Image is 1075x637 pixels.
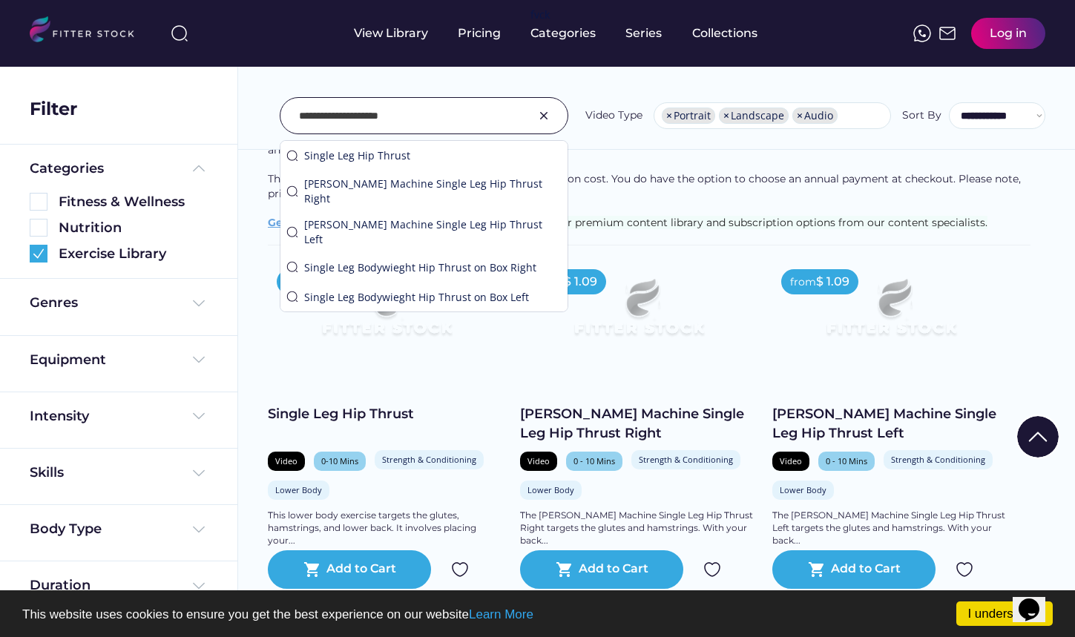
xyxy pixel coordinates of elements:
[527,484,574,495] div: Lower Body
[796,260,986,367] img: Frame%2079%20%281%29.svg
[30,245,47,263] img: Group%201000002360.svg
[190,407,208,425] img: Frame%20%284%29.svg
[190,294,208,312] img: Frame%20%284%29.svg
[30,96,77,122] div: Filter
[573,455,615,466] div: 0 - 10 Mins
[190,159,208,177] img: Frame%20%285%29.svg
[59,193,208,211] div: Fitness & Wellness
[59,245,208,263] div: Exercise Library
[30,576,91,595] div: Duration
[792,108,838,124] li: Audio
[30,351,106,369] div: Equipment
[30,407,89,426] div: Intensity
[30,159,104,178] div: Categories
[458,25,501,42] div: Pricing
[662,108,715,124] li: Portrait
[190,521,208,538] img: Frame%20%284%29.svg
[286,261,298,273] img: search-normal.svg
[304,148,562,163] div: Single Leg Hip Thrust
[579,561,648,578] div: Add to Cart
[354,25,428,42] div: View Library
[1013,578,1060,622] iframe: chat widget
[956,561,973,578] img: Group%201000002324.svg
[303,561,321,578] button: shopping_cart
[286,226,298,238] img: search-normal.svg
[403,216,987,229] span: personalized walkthrough of our premium content library and subscription options from our content...
[816,274,849,290] div: $ 1.09
[286,150,298,162] img: search-normal.svg
[780,484,826,495] div: Lower Body
[190,351,208,369] img: Frame%20%284%29.svg
[268,405,505,423] div: Single Leg Hip Thrust
[535,107,553,125] img: Group%201000002326.svg
[703,561,721,578] img: Group%201000002324.svg
[451,561,469,578] img: Group%201000002324.svg
[520,509,757,547] div: The [PERSON_NAME] Machine Single Leg Hip Thrust Right targets the glutes and hamstrings. With you...
[772,509,1010,547] div: The [PERSON_NAME] Machine Single Leg Hip Thrust Left targets the glutes and hamstrings. With your...
[913,24,931,42] img: meteor-icons_whatsapp%20%281%29.svg
[30,463,67,482] div: Skills
[30,193,47,211] img: Rectangle%205126.svg
[304,217,562,246] div: [PERSON_NAME] Machine Single Leg Hip Thrust Left
[938,24,956,42] img: Frame%2051.svg
[692,25,757,42] div: Collections
[30,520,102,538] div: Body Type
[171,24,188,42] img: search-normal%203.svg
[190,464,208,482] img: Frame%20%284%29.svg
[544,260,734,367] img: Frame%2079%20%281%29.svg
[956,601,1053,626] a: I understand!
[639,454,733,465] div: Strength & Conditioning
[304,290,562,305] div: Single Leg Bodywieght Hip Thrust on Box Left
[292,260,481,367] img: Frame%2079%20%281%29.svg
[902,108,941,123] div: Sort By
[530,25,596,42] div: Categories
[808,561,826,578] button: shopping_cart
[520,405,757,442] div: [PERSON_NAME] Machine Single Leg Hip Thrust Right
[286,291,298,303] img: search-normal.svg
[268,216,379,229] a: Get an Expert Demo
[469,607,533,621] a: Learn More
[30,16,147,47] img: LOGO.svg
[891,454,985,465] div: Strength & Conditioning
[585,108,642,123] div: Video Type
[666,110,672,121] span: ×
[990,25,1027,42] div: Log in
[275,455,297,466] div: Video
[30,294,78,312] div: Genres
[790,275,816,290] div: from
[268,172,1024,200] span: The displayed price reflects the lowest monthly subscription cost. You do have the option to choo...
[382,454,476,465] div: Strength & Conditioning
[530,7,550,22] div: fvck
[326,561,396,578] div: Add to Cart
[797,110,803,121] span: ×
[22,608,1053,621] p: This website uses cookies to ensure you get the best experience on our website
[831,561,901,578] div: Add to Cart
[1017,416,1059,458] img: Group%201000002322%20%281%29.svg
[564,274,597,290] div: $ 1.09
[625,25,663,42] div: Series
[286,185,298,197] img: search-normal.svg
[826,455,867,466] div: 0 - 10 Mins
[30,219,47,237] img: Rectangle%205126.svg
[304,176,562,205] div: [PERSON_NAME] Machine Single Leg Hip Thrust Right
[723,110,729,121] span: ×
[321,455,358,466] div: 0-10 Mins
[190,577,208,595] img: Frame%20%284%29.svg
[304,260,562,275] div: Single Leg Bodywieght Hip Thrust on Box Right
[780,455,802,466] div: Video
[719,108,789,124] li: Landscape
[275,484,322,495] div: Lower Body
[772,405,1010,442] div: [PERSON_NAME] Machine Single Leg Hip Thrust Left
[527,455,550,466] div: Video
[268,509,505,547] div: This lower body exercise targets the glutes, hamstrings, and lower back. It involves placing your...
[59,219,208,237] div: Nutrition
